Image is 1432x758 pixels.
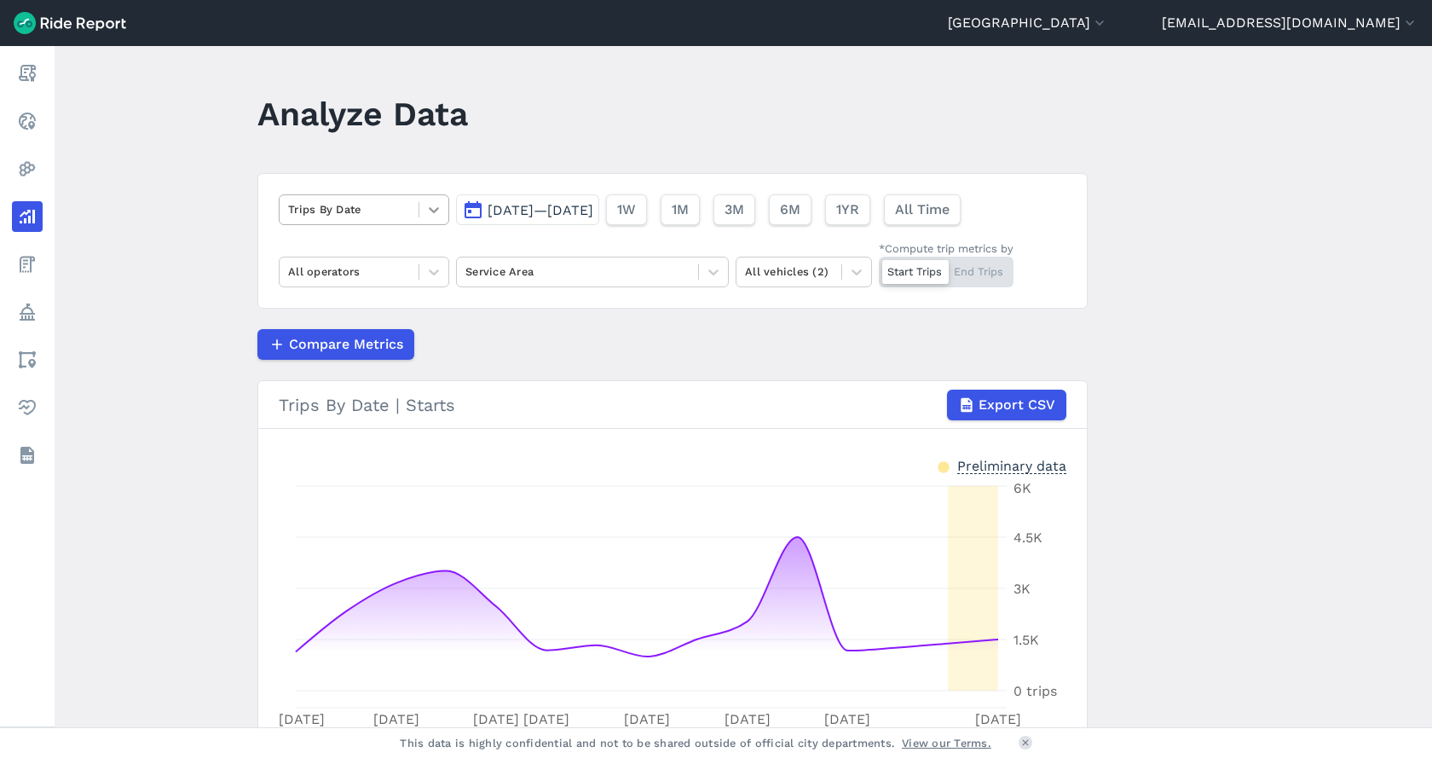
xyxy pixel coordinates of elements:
[1013,529,1042,546] tspan: 4.5K
[884,194,961,225] button: All Time
[12,58,43,89] a: Report
[624,711,670,727] tspan: [DATE]
[12,440,43,471] a: Datasets
[947,390,1066,420] button: Export CSV
[902,735,991,751] a: View our Terms.
[473,711,519,727] tspan: [DATE]
[257,329,414,360] button: Compare Metrics
[606,194,647,225] button: 1W
[617,200,636,220] span: 1W
[975,711,1021,727] tspan: [DATE]
[725,711,771,727] tspan: [DATE]
[373,711,419,727] tspan: [DATE]
[12,392,43,423] a: Health
[1013,632,1039,648] tspan: 1.5K
[523,711,569,727] tspan: [DATE]
[1162,13,1418,33] button: [EMAIL_ADDRESS][DOMAIN_NAME]
[672,200,689,220] span: 1M
[948,13,1108,33] button: [GEOGRAPHIC_DATA]
[836,200,859,220] span: 1YR
[895,200,950,220] span: All Time
[12,201,43,232] a: Analyze
[12,297,43,327] a: Policy
[725,200,744,220] span: 3M
[1013,581,1031,597] tspan: 3K
[957,456,1066,474] div: Preliminary data
[825,194,870,225] button: 1YR
[769,194,811,225] button: 6M
[12,249,43,280] a: Fees
[12,106,43,136] a: Realtime
[12,153,43,184] a: Heatmaps
[1013,683,1057,699] tspan: 0 trips
[824,711,870,727] tspan: [DATE]
[661,194,700,225] button: 1M
[879,240,1013,257] div: *Compute trip metrics by
[488,202,593,218] span: [DATE]—[DATE]
[456,194,599,225] button: [DATE]—[DATE]
[1013,480,1031,496] tspan: 6K
[780,200,800,220] span: 6M
[979,395,1055,415] span: Export CSV
[14,12,126,34] img: Ride Report
[289,334,403,355] span: Compare Metrics
[279,390,1066,420] div: Trips By Date | Starts
[12,344,43,375] a: Areas
[257,90,468,137] h1: Analyze Data
[713,194,755,225] button: 3M
[279,711,325,727] tspan: [DATE]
